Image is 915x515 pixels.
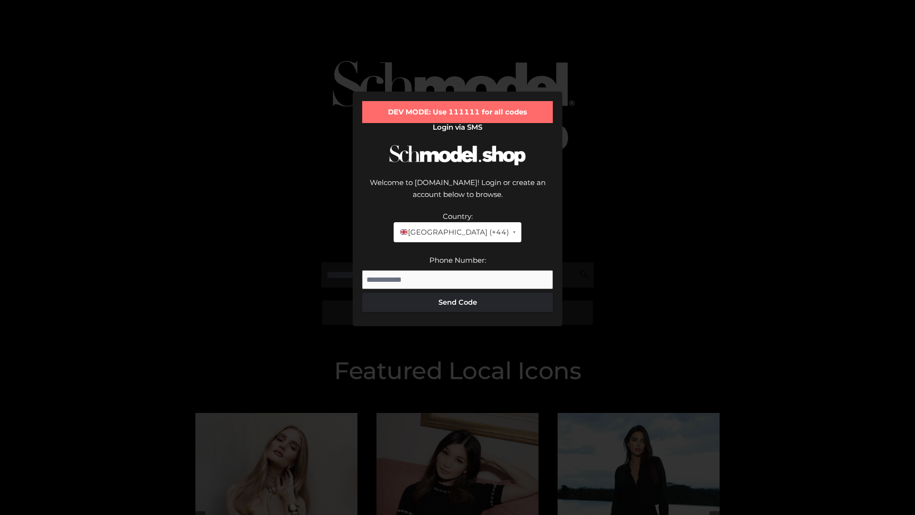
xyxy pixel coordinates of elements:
h2: Login via SMS [362,123,553,132]
button: Send Code [362,293,553,312]
img: 🇬🇧 [400,228,407,236]
div: DEV MODE: Use 111111 for all codes [362,101,553,123]
div: Welcome to [DOMAIN_NAME]! Login or create an account below to browse. [362,176,553,210]
label: Phone Number: [429,256,486,265]
img: Schmodel Logo [386,136,529,174]
label: Country: [443,212,473,221]
span: [GEOGRAPHIC_DATA] (+44) [399,226,508,238]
